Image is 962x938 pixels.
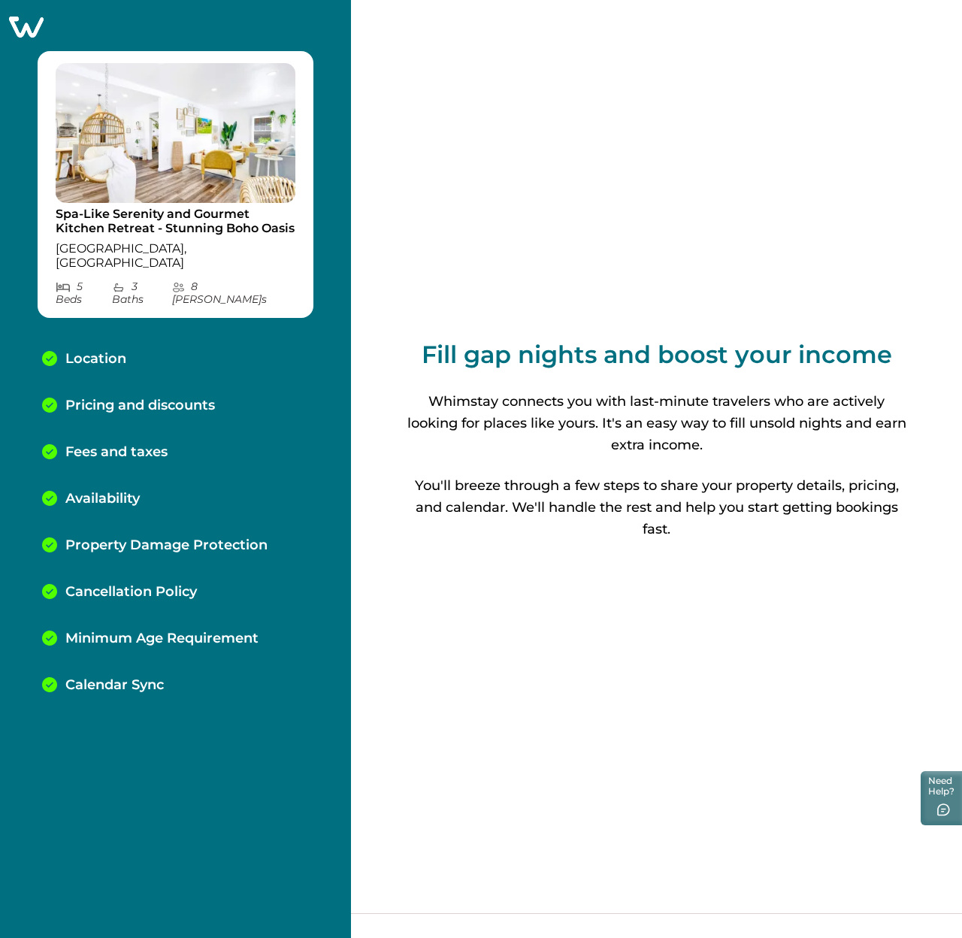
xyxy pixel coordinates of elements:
[56,241,295,271] p: [GEOGRAPHIC_DATA], [GEOGRAPHIC_DATA]
[65,444,168,461] p: Fees and taxes
[65,537,268,554] p: Property Damage Protection
[56,207,295,236] p: Spa-Like Serenity and Gourmet Kitchen Retreat - Stunning Boho Oasis
[65,398,215,414] p: Pricing and discounts
[65,677,164,694] p: Calendar Sync
[56,63,295,203] img: propertyImage_Spa-Like Serenity and Gourmet Kitchen Retreat - Stunning Boho Oasis
[112,280,171,306] p: 3 Bath s
[404,475,909,541] p: You'll breeze through a few steps to share your property details, pricing, and calendar. We'll ha...
[56,280,112,306] p: 5 Bed s
[65,631,259,647] p: Minimum Age Requirement
[65,584,197,601] p: Cancellation Policy
[404,391,909,457] p: Whimstay connects you with last-minute travelers who are actively looking for places like yours. ...
[65,351,126,368] p: Location
[422,340,892,370] p: Fill gap nights and boost your income
[65,491,140,507] p: Availability
[172,280,296,306] p: 8 [PERSON_NAME] s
